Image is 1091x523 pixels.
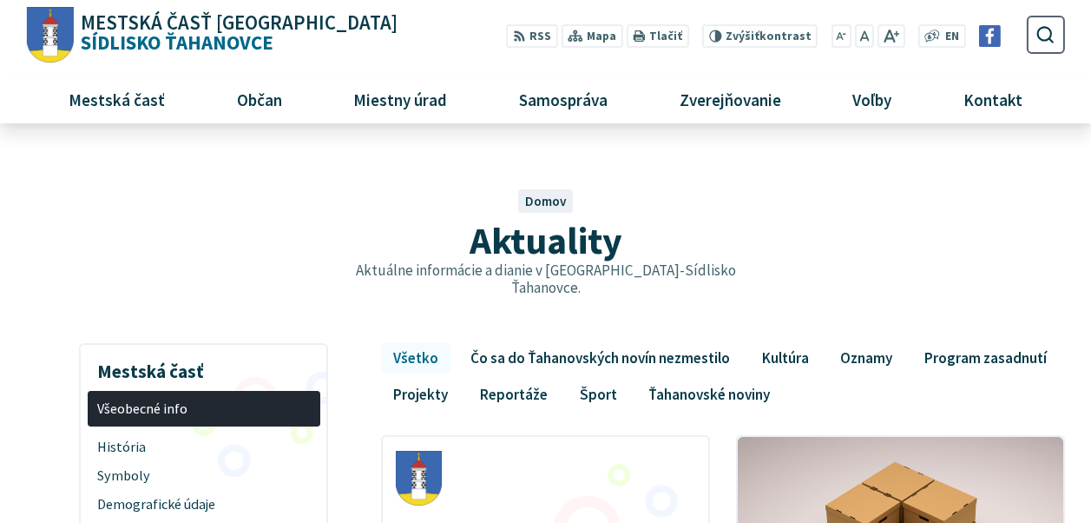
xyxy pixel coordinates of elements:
[230,76,288,122] span: Občan
[636,380,783,409] a: Ťahanovské noviny
[207,76,311,122] a: Občan
[650,76,810,122] a: Zverejňovanie
[458,343,743,373] a: Čo sa do Ťahanovských novín nezmestilo
[88,391,320,427] a: Všeobecné info
[468,380,561,409] a: Reportáže
[828,343,905,373] a: Oznamy
[649,30,682,43] span: Tlačiť
[726,30,812,43] span: kontrast
[506,24,557,48] a: RSS
[726,29,759,43] span: Zvýšiť
[74,13,398,53] span: Sídlisko Ťahanovce
[673,76,787,122] span: Zverejňovanie
[62,76,172,122] span: Mestská časť
[934,76,1051,122] a: Kontakt
[97,461,310,490] span: Symboly
[40,76,194,122] a: Mestská časť
[855,24,874,48] button: Nastaviť pôvodnú veľkosť písma
[97,490,310,519] span: Demografické údaje
[626,24,688,48] button: Tlačiť
[587,28,616,46] span: Mapa
[81,13,398,33] span: Mestská časť [GEOGRAPHIC_DATA]
[88,490,320,519] a: Demografické údaje
[88,433,320,461] a: História
[912,343,1060,373] a: Program zasadnutí
[88,461,320,490] a: Symboly
[347,76,454,122] span: Miestny úrad
[846,76,898,122] span: Voľby
[490,76,636,122] a: Samospráva
[325,76,476,122] a: Miestny úrad
[529,28,551,46] span: RSS
[97,394,310,423] span: Všeobecné info
[979,25,1001,47] img: Prejsť na Facebook stránku
[525,193,567,209] a: Domov
[97,433,310,461] span: História
[702,24,818,48] button: Zvýšiťkontrast
[470,216,622,264] span: Aktuality
[823,76,920,122] a: Voľby
[945,28,959,46] span: EN
[88,348,320,385] h3: Mestská časť
[348,261,744,297] p: Aktuálne informácie a dianie v [GEOGRAPHIC_DATA]-Sídlisko Ťahanovce.
[831,24,852,48] button: Zmenšiť veľkosť písma
[567,380,629,409] a: Šport
[956,76,1029,122] span: Kontakt
[512,76,614,122] span: Samospráva
[877,24,904,48] button: Zväčšiť veľkosť písma
[381,343,451,373] a: Všetko
[940,28,963,46] a: EN
[381,380,461,409] a: Projekty
[561,24,622,48] a: Mapa
[26,7,397,63] a: Logo Sídlisko Ťahanovce, prejsť na domovskú stránku.
[26,7,74,63] img: Prejsť na domovskú stránku
[749,343,821,373] a: Kultúra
